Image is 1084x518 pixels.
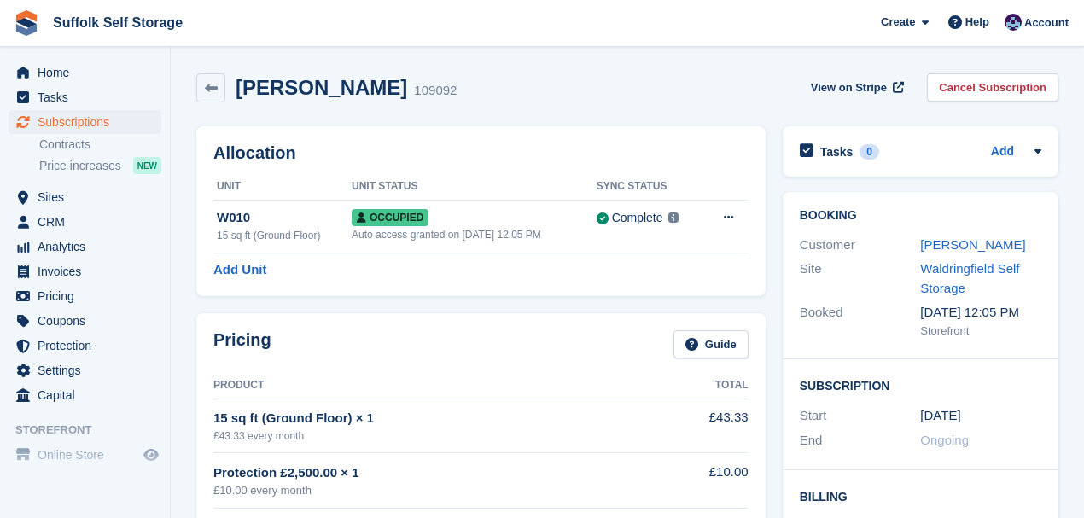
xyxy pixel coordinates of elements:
div: 15 sq ft (Ground Floor) [217,228,352,243]
a: Guide [673,330,749,358]
th: Unit Status [352,173,597,201]
span: Sites [38,185,140,209]
div: [DATE] 12:05 PM [920,303,1041,323]
span: Create [881,14,915,31]
img: icon-info-grey-7440780725fd019a000dd9b08b2336e03edf1995a4989e88bcd33f0948082b44.svg [668,212,679,223]
h2: Pricing [213,330,271,358]
div: Complete [612,209,663,227]
time: 2025-09-19 00:00:00 UTC [920,406,960,426]
div: 0 [860,144,879,160]
span: Analytics [38,235,140,259]
td: £10.00 [678,453,749,509]
td: £43.33 [678,399,749,452]
span: Settings [38,358,140,382]
span: CRM [38,210,140,234]
a: Cancel Subscription [927,73,1058,102]
h2: Booking [800,209,1041,223]
div: Site [800,259,921,298]
a: menu [9,110,161,134]
a: Add [991,143,1014,162]
h2: Allocation [213,143,749,163]
a: menu [9,284,161,308]
a: View on Stripe [804,73,907,102]
div: Storefront [920,323,1041,340]
span: Help [965,14,989,31]
div: Booked [800,303,921,339]
span: Capital [38,383,140,407]
a: [PERSON_NAME] [920,237,1025,252]
a: menu [9,443,161,467]
a: Waldringfield Self Storage [920,261,1019,295]
span: Pricing [38,284,140,308]
span: Occupied [352,209,428,226]
th: Unit [213,173,352,201]
span: Protection [38,334,140,358]
span: Invoices [38,259,140,283]
a: menu [9,185,161,209]
span: Coupons [38,309,140,333]
h2: Tasks [820,144,854,160]
th: Sync Status [597,173,702,201]
div: End [800,431,921,451]
span: View on Stripe [811,79,887,96]
h2: Subscription [800,376,1041,393]
a: menu [9,235,161,259]
img: stora-icon-8386f47178a22dfd0bd8f6a31ec36ba5ce8667c1dd55bd0f319d3a0aa187defe.svg [14,10,39,36]
span: Price increases [39,158,121,174]
img: William Notcutt [1005,14,1022,31]
span: Tasks [38,85,140,109]
a: menu [9,61,161,84]
a: menu [9,85,161,109]
a: menu [9,210,161,234]
div: W010 [217,208,352,228]
a: Suffolk Self Storage [46,9,189,37]
a: Contracts [39,137,161,153]
span: Ongoing [920,433,969,447]
div: NEW [133,157,161,174]
th: Total [678,372,749,399]
div: Auto access granted on [DATE] 12:05 PM [352,227,597,242]
div: £10.00 every month [213,482,678,499]
a: menu [9,334,161,358]
h2: Billing [800,487,1041,504]
span: Home [38,61,140,84]
div: Start [800,406,921,426]
a: Preview store [141,445,161,465]
div: 109092 [414,81,457,101]
a: Price increases NEW [39,156,161,175]
span: Storefront [15,422,170,439]
a: menu [9,309,161,333]
span: Account [1024,15,1069,32]
div: Customer [800,236,921,255]
a: menu [9,383,161,407]
div: 15 sq ft (Ground Floor) × 1 [213,409,678,428]
a: Add Unit [213,260,266,280]
div: £43.33 every month [213,428,678,444]
span: Subscriptions [38,110,140,134]
a: menu [9,358,161,382]
h2: [PERSON_NAME] [236,76,407,99]
a: menu [9,259,161,283]
th: Product [213,372,678,399]
span: Online Store [38,443,140,467]
div: Protection £2,500.00 × 1 [213,463,678,483]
